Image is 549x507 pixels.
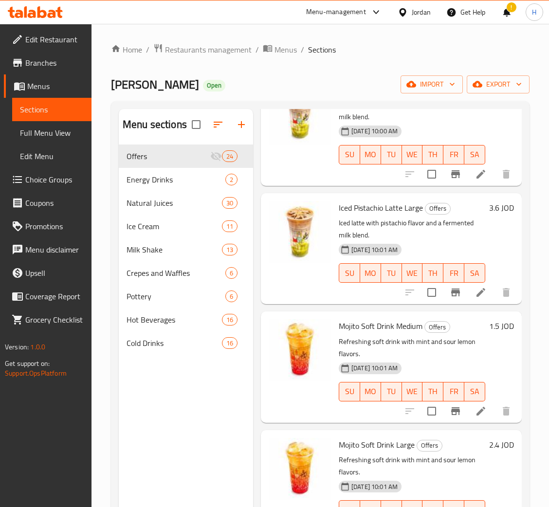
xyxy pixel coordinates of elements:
[4,51,91,74] a: Branches
[5,341,29,353] span: Version:
[475,78,522,91] span: export
[360,382,381,401] button: MO
[119,308,253,331] div: Hot Beverages16
[421,164,442,184] span: Select to update
[4,74,91,98] a: Menus
[222,220,238,232] div: items
[20,150,84,162] span: Edit Menu
[426,384,439,398] span: TH
[263,43,297,56] a: Menus
[119,215,253,238] div: Ice Cream11
[381,263,402,283] button: TU
[447,384,460,398] span: FR
[111,44,142,55] a: Home
[412,7,431,18] div: Jordan
[226,269,237,278] span: 6
[27,80,84,92] span: Menus
[222,245,237,254] span: 13
[406,266,419,280] span: WE
[301,44,304,55] li: /
[274,44,297,55] span: Menus
[402,382,423,401] button: WE
[222,244,238,255] div: items
[475,287,487,298] a: Edit menu item
[444,399,467,423] button: Branch-specific-item
[25,57,84,69] span: Branches
[225,290,238,302] div: items
[401,75,463,93] button: import
[426,266,439,280] span: TH
[119,261,253,285] div: Crepes and Waffles6
[339,200,423,215] span: Iced Pistachio Latte Large
[5,367,67,380] a: Support.OpsPlatform
[20,104,84,115] span: Sections
[269,438,331,500] img: Mojito Soft Drink Large
[443,382,464,401] button: FR
[408,78,455,91] span: import
[25,174,84,185] span: Choice Groups
[225,174,238,185] div: items
[4,215,91,238] a: Promotions
[364,384,377,398] span: MO
[444,163,467,186] button: Branch-specific-item
[443,145,464,164] button: FR
[226,175,237,184] span: 2
[25,220,84,232] span: Promotions
[119,168,253,191] div: Energy Drinks2
[343,147,356,162] span: SU
[343,266,356,280] span: SU
[230,113,253,136] button: Add section
[339,217,485,241] p: Iced latte with pistachio flavor and a fermented milk blend.
[222,197,238,209] div: items
[127,290,225,302] div: Pottery
[30,341,45,353] span: 1.0.0
[339,382,360,401] button: SU
[426,147,439,162] span: TH
[119,145,253,168] div: Offers24
[385,147,398,162] span: TU
[119,285,253,308] div: Pottery6
[364,266,377,280] span: MO
[222,150,238,162] div: items
[127,267,225,279] span: Crepes and Waffles
[119,238,253,261] div: Milk Shake13
[348,127,402,136] span: [DATE] 10:00 AM
[417,440,442,452] div: Offers
[385,266,398,280] span: TU
[385,384,398,398] span: TU
[360,145,381,164] button: MO
[468,147,481,162] span: SA
[25,290,84,302] span: Coverage Report
[269,319,331,381] img: Mojito Soft Drink Medium
[127,337,222,349] span: Cold Drinks
[422,382,443,401] button: TH
[4,168,91,191] a: Choice Groups
[119,331,253,355] div: Cold Drinks16
[4,238,91,261] a: Menu disclaimer
[256,44,259,55] li: /
[127,244,222,255] span: Milk Shake
[339,145,360,164] button: SU
[425,322,450,333] span: Offers
[447,147,460,162] span: FR
[532,7,536,18] span: H
[4,285,91,308] a: Coverage Report
[226,292,237,301] span: 6
[348,482,402,491] span: [DATE] 10:01 AM
[5,357,50,370] span: Get support on:
[422,263,443,283] button: TH
[165,44,252,55] span: Restaurants management
[494,281,518,304] button: delete
[111,73,199,95] span: [PERSON_NAME]
[468,384,481,398] span: SA
[494,399,518,423] button: delete
[12,145,91,168] a: Edit Menu
[308,44,336,55] span: Sections
[4,308,91,331] a: Grocery Checklist
[406,384,419,398] span: WE
[4,191,91,215] a: Coupons
[475,405,487,417] a: Edit menu item
[127,197,222,209] span: Natural Juices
